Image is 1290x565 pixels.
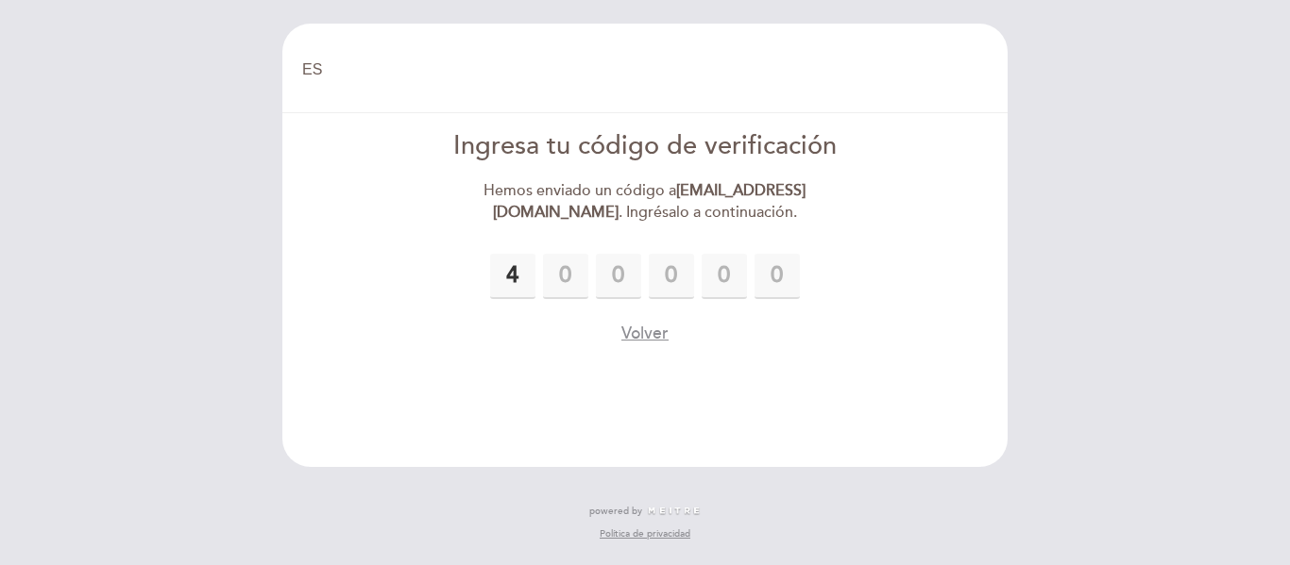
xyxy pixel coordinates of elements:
strong: [EMAIL_ADDRESS][DOMAIN_NAME] [493,181,806,222]
div: Ingresa tu código de verificación [429,128,862,165]
input: 0 [649,254,694,299]
span: powered by [589,505,642,518]
a: Política de privacidad [600,527,690,540]
input: 0 [543,254,588,299]
input: 0 [490,254,535,299]
button: Volver [621,322,669,345]
input: 0 [755,254,800,299]
div: Hemos enviado un código a . Ingrésalo a continuación. [429,180,862,224]
input: 0 [702,254,747,299]
input: 0 [596,254,641,299]
img: MEITRE [647,507,701,516]
a: powered by [589,505,701,518]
